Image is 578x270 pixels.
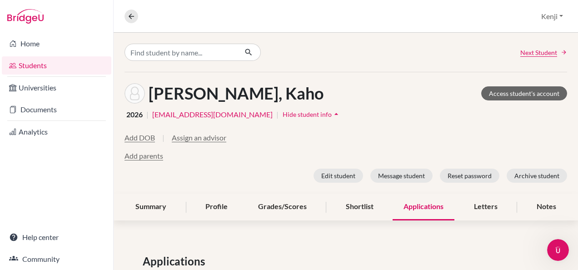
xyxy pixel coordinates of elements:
div: Applications [393,194,454,220]
button: Hide student infoarrow_drop_up [282,107,341,121]
iframe: Intercom live chat [547,239,569,261]
div: Grades/Scores [247,194,318,220]
span: | [146,109,149,120]
button: Kenji [537,8,567,25]
button: Add DOB [125,132,155,143]
div: Notes [526,194,567,220]
img: Bridge-U [7,9,44,24]
span: 2026 [126,109,143,120]
button: Assign an advisor [172,132,226,143]
a: Home [2,35,111,53]
span: Hide student info [283,110,332,118]
a: Access student's account [481,86,567,100]
a: Documents [2,100,111,119]
h1: [PERSON_NAME], Kaho [149,84,324,103]
a: [EMAIL_ADDRESS][DOMAIN_NAME] [152,109,273,120]
div: Profile [194,194,239,220]
div: Shortlist [335,194,384,220]
input: Find student by name... [125,44,237,61]
span: | [162,132,164,150]
button: Edit student [314,169,363,183]
a: Students [2,56,111,75]
span: Applications [143,253,209,270]
div: Letters [463,194,508,220]
a: Community [2,250,111,268]
a: Next Student [520,48,567,57]
span: | [276,109,279,120]
span: Next Student [520,48,557,57]
button: Add parents [125,150,163,161]
div: Summary [125,194,177,220]
i: arrow_drop_up [332,110,341,119]
a: Analytics [2,123,111,141]
img: Kaho FUJIMURA's avatar [125,83,145,104]
button: Archive student [507,169,567,183]
button: Reset password [440,169,499,183]
button: Message student [370,169,433,183]
a: Universities [2,79,111,97]
a: Help center [2,228,111,246]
